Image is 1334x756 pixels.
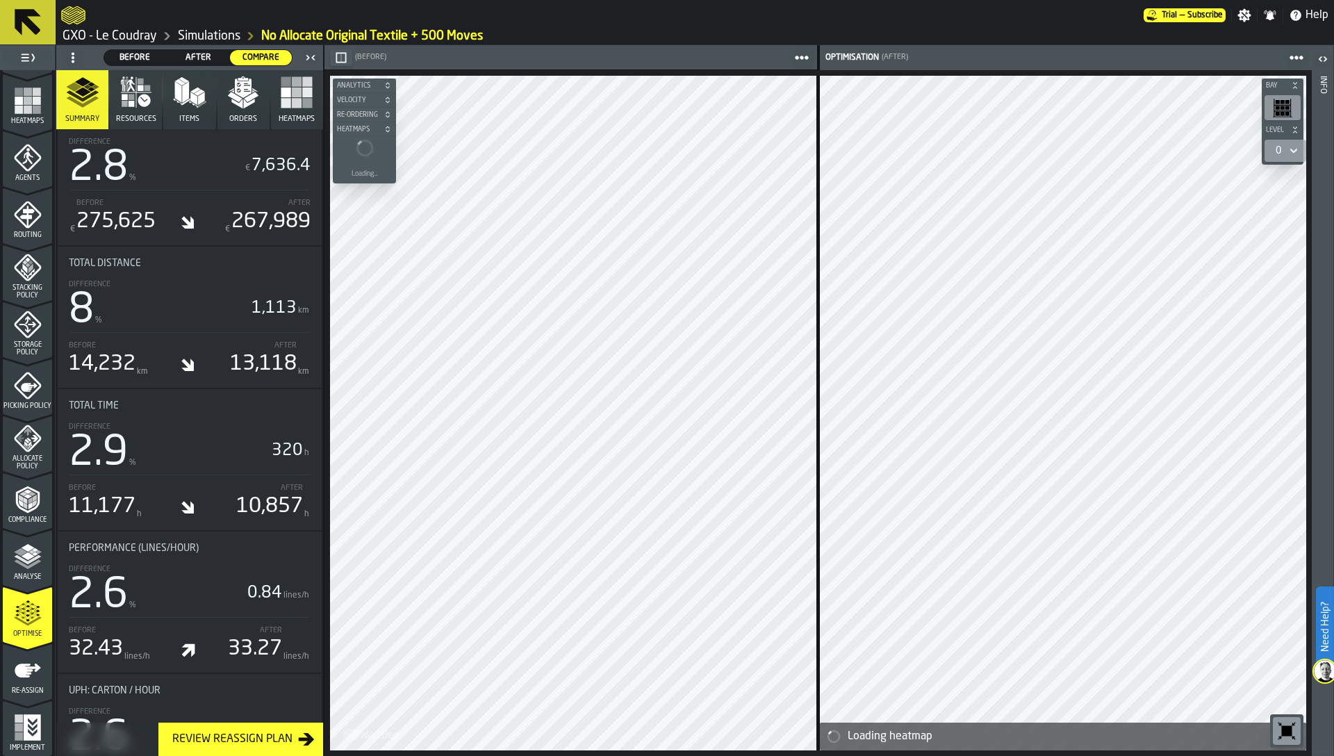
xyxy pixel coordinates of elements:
[298,306,309,315] span: km
[3,516,52,524] span: Compliance
[1262,92,1303,123] div: button-toolbar-undefined
[69,290,246,332] div: 8
[288,196,311,208] label: After
[1270,714,1303,748] div: button-toolbar-undefined
[3,174,52,182] span: Agents
[124,652,150,661] span: lines/h
[63,28,157,44] a: link-to-/wh/i/efd9e906-5eb9-41af-aac9-d3e075764b8d
[110,51,160,64] span: Before
[65,115,99,124] span: Summary
[3,231,52,239] span: Routing
[1270,142,1301,159] div: DropdownMenuValue-
[69,543,199,554] span: Performance (Lines/hour)
[178,28,240,44] a: link-to-/wh/i/efd9e906-5eb9-41af-aac9-d3e075764b8d
[1318,73,1328,753] div: Info
[281,481,303,493] label: After
[3,302,52,357] li: menu Storage Policy
[69,543,311,554] div: Title
[3,188,52,243] li: menu Routing
[69,636,123,661] div: 32.43
[1312,45,1333,756] header: Info
[3,74,52,129] li: menu Heatmaps
[69,481,96,493] label: Before
[230,352,297,377] div: 13,118
[3,586,52,642] li: menu Optimise
[1144,8,1226,22] div: Menu Subscription
[1276,720,1298,742] svg: Reset zoom and position
[69,277,110,289] label: Difference
[69,400,311,411] div: Title
[236,51,286,64] span: Compare
[1263,126,1288,134] span: Level
[69,352,135,377] div: 14,232
[3,744,52,752] span: Implement
[69,433,266,475] div: 2.9
[231,209,311,234] div: 267,989
[3,643,52,699] li: menu Re-assign
[167,49,230,66] label: button-switch-multi-After
[1263,82,1288,90] span: Bay
[3,416,52,471] li: menu Allocate Policy
[3,341,52,356] span: Storage Policy
[167,50,229,65] div: thumb
[244,155,311,177] div: 7,636.4
[167,731,298,748] div: Review Reassign Plan
[352,170,378,178] div: Loading...
[236,494,303,519] div: 10,857
[3,359,52,414] li: menu Picking Policy
[1232,8,1257,22] label: button-toggle-Settings
[1276,145,1281,156] div: DropdownMenuValue-
[76,209,156,234] div: 275,625
[3,131,52,186] li: menu Agents
[69,148,238,190] div: 2.8
[3,529,52,585] li: menu Analyse
[333,108,396,122] button: button-
[304,449,309,457] span: h
[58,104,322,245] div: stat-Total Cost
[260,623,282,635] label: After
[129,459,136,467] span: %
[304,509,309,519] span: h
[333,122,396,136] button: button-
[61,3,85,28] a: logo-header
[252,297,311,320] div: 1,113
[69,562,110,574] label: Difference
[69,685,311,696] div: Title
[58,389,322,530] div: stat-Total Time
[1262,123,1303,137] button: button-
[104,49,167,66] label: button-switch-multi-Before
[137,367,148,377] span: km
[355,53,386,62] span: (Before)
[283,591,309,600] span: lines/h
[1283,7,1334,24] label: button-toggle-Help
[3,48,52,67] label: button-toggle-Toggle Full Menu
[820,723,1306,750] div: alert-Loading heatmap
[129,601,136,609] span: %
[69,575,242,617] div: 2.6
[334,82,381,90] span: Analytics
[225,224,230,234] span: €
[230,50,292,65] div: thumb
[1258,8,1283,22] label: button-toggle-Notifications
[1144,8,1226,22] a: link-to-/wh/i/efd9e906-5eb9-41af-aac9-d3e075764b8d/pricing/
[272,440,311,462] div: 320
[69,623,96,635] label: Before
[247,582,311,605] div: 0.84
[69,494,135,519] div: 11,177
[104,50,166,65] div: thumb
[3,630,52,638] span: Optimise
[70,224,75,234] span: €
[58,532,322,673] div: stat-Performance (Lines/hour)
[823,53,879,63] div: Optimisation
[95,316,102,324] span: %
[274,338,297,350] label: After
[1180,10,1185,20] span: —
[3,573,52,581] span: Analyse
[882,53,908,62] span: (After)
[137,509,142,519] span: h
[116,115,156,124] span: Resources
[333,720,411,748] a: logo-header
[261,28,483,44] a: link-to-/wh/i/efd9e906-5eb9-41af-aac9-d3e075764b8d/simulations/f17bf2b5-4e78-4e67-9085-64e5816b6b78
